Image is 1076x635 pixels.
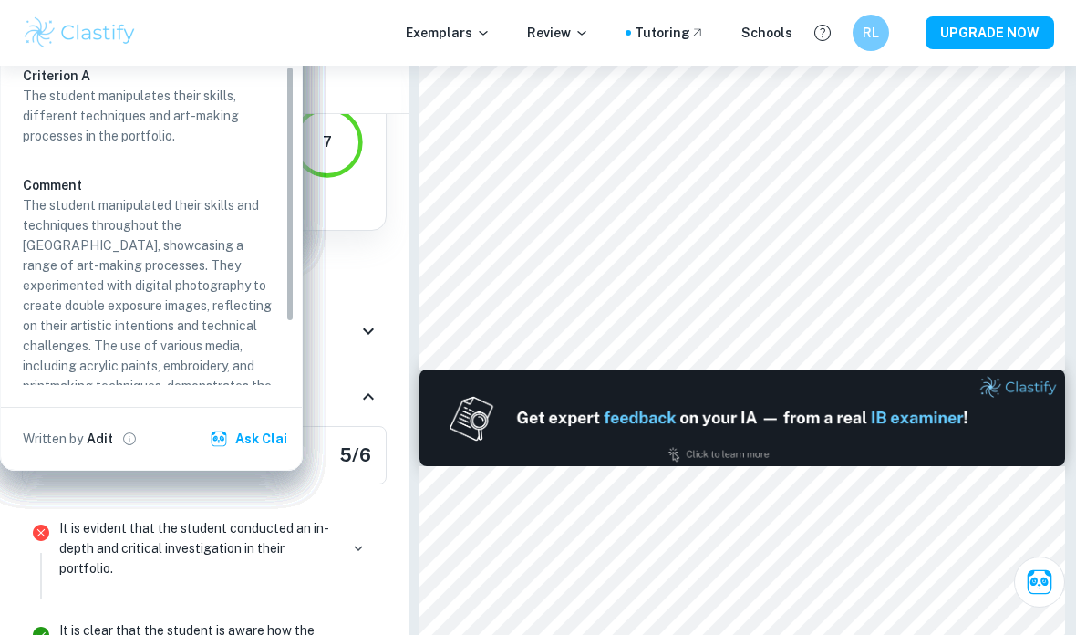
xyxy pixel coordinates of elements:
h6: Criterion A [23,66,295,86]
h6: RL [861,23,882,43]
button: Ask Clai [1014,557,1065,608]
p: The student manipulates their skills, different techniques and art-making processes in the portfo... [23,86,280,146]
img: Clastify logo [22,15,138,51]
svg: Incorrect [30,522,52,544]
button: UPGRADE NOW [926,16,1054,49]
h5: 5 / 6 [339,442,371,469]
h6: Adit [87,429,113,449]
button: Help and Feedback [807,17,838,48]
img: clai.svg [210,430,228,448]
a: Schools [741,23,792,43]
h6: Comment [23,175,280,195]
div: 7 [323,131,332,153]
img: Ad [419,370,1065,466]
a: Tutoring [635,23,705,43]
button: Ask Clai [206,422,295,455]
button: View full profile [117,426,142,452]
p: Written by [23,429,83,449]
p: Exemplars [406,23,491,43]
button: RL [853,15,889,51]
p: Review [527,23,589,43]
p: The student manipulated their skills and techniques throughout the [GEOGRAPHIC_DATA], showcasing ... [23,195,280,476]
p: It is evident that the student conducted an in-depth and critical investigation in their portfolio. [59,518,338,578]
